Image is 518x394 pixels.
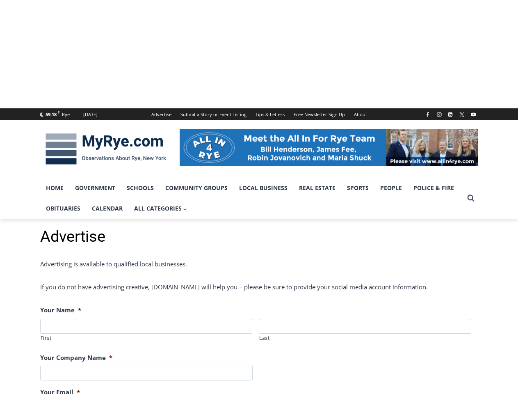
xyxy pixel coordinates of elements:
[445,110,455,119] a: Linkedin
[468,110,478,119] a: YouTube
[289,108,349,120] a: Free Newsletter Sign Up
[58,110,59,115] span: F
[62,111,70,118] div: Rye
[40,282,478,292] p: If you do not have advertising creative, [DOMAIN_NAME] will help you – please be sure to provide ...
[40,354,112,362] label: Your Company Name
[147,108,372,120] nav: Secondary Navigation
[40,259,478,269] p: Advertising is available to qualified local businesses.
[40,178,69,198] a: Home
[121,178,160,198] a: Schools
[293,178,341,198] a: Real Estate
[40,128,171,170] img: MyRye.com
[147,108,176,120] a: Advertise
[463,191,478,206] button: View Search Form
[40,198,86,219] a: Obituaries
[41,334,253,342] label: First
[176,108,251,120] a: Submit a Story or Event Listing
[40,306,81,314] label: Your Name
[180,129,478,166] img: All in for Rye
[160,178,233,198] a: Community Groups
[46,111,57,117] span: 59.18
[251,108,289,120] a: Tips & Letters
[374,178,408,198] a: People
[349,108,372,120] a: About
[134,204,187,213] span: All Categories
[86,198,128,219] a: Calendar
[128,198,193,219] a: All Categories
[341,178,374,198] a: Sports
[434,110,444,119] a: Instagram
[83,111,98,118] div: [DATE]
[408,178,460,198] a: Police & Fire
[40,227,478,246] h1: Advertise
[69,178,121,198] a: Government
[457,110,467,119] a: X
[259,334,471,342] label: Last
[40,178,463,219] nav: Primary Navigation
[423,110,433,119] a: Facebook
[233,178,293,198] a: Local Business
